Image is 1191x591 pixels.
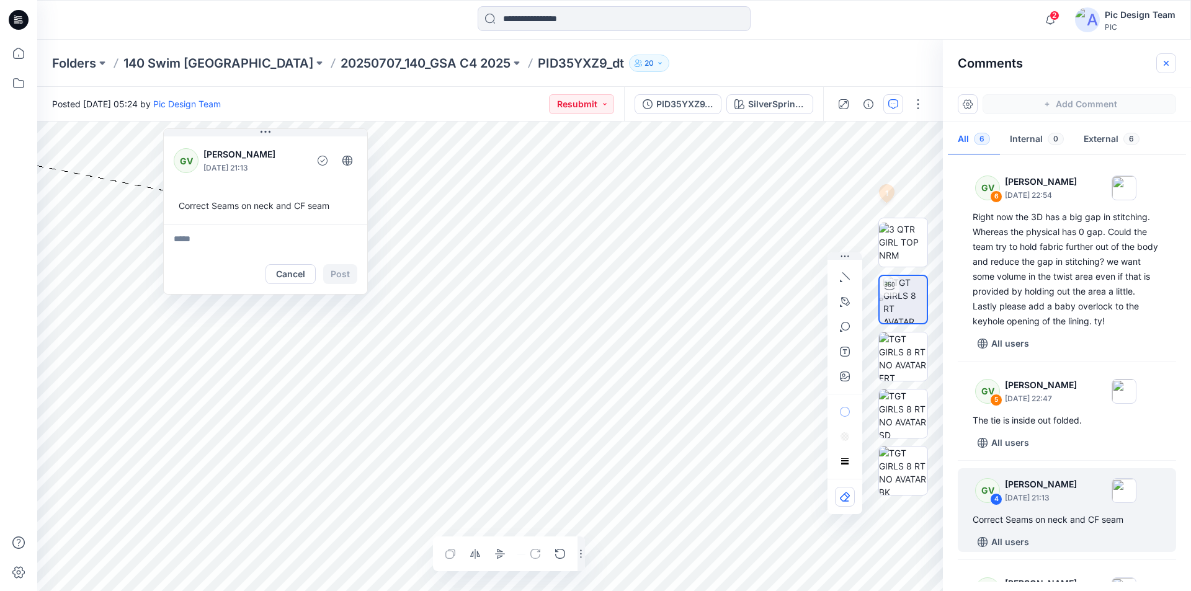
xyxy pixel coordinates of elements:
[991,435,1029,450] p: All users
[153,99,221,109] a: Pic Design Team
[1005,189,1077,202] p: [DATE] 22:54
[958,56,1023,71] h2: Comments
[726,94,813,114] button: SilverSprings
[974,133,990,145] span: 6
[538,55,624,72] p: PID35YXZ9_dt
[983,94,1176,114] button: Add Comment
[635,94,721,114] button: PID35YXZ9_dt_V2
[1048,133,1064,145] span: 0
[1005,492,1077,504] p: [DATE] 21:13
[973,334,1034,353] button: All users
[123,55,313,72] a: 140 Swim [GEOGRAPHIC_DATA]
[883,276,927,323] img: TGT GIRLS 8 RT AVATAR TT
[656,97,713,111] div: PID35YXZ9_dt_V2
[973,512,1161,527] div: Correct Seams on neck and CF seam
[748,97,805,111] div: SilverSprings
[948,124,1000,156] button: All
[203,162,305,174] p: [DATE] 21:13
[859,94,878,114] button: Details
[1005,174,1077,189] p: [PERSON_NAME]
[341,55,511,72] a: 20250707_140_GSA C4 2025
[1074,124,1149,156] button: External
[174,194,357,217] div: Correct Seams on neck and CF seam
[203,147,305,162] p: [PERSON_NAME]
[1005,393,1077,405] p: [DATE] 22:47
[879,223,927,262] img: 3 QTR GIRL TOP NRM
[1105,22,1175,32] div: PIC
[1005,477,1077,492] p: [PERSON_NAME]
[629,55,669,72] button: 20
[973,532,1034,552] button: All users
[1075,7,1100,32] img: avatar
[973,210,1161,329] div: Right now the 3D has a big gap in stitching. Whereas the physical has 0 gap. Could the team try t...
[879,332,927,381] img: TGT GIRLS 8 RT NO AVATAR FRT
[52,55,96,72] a: Folders
[265,264,316,284] button: Cancel
[645,56,654,70] p: 20
[174,148,198,173] div: GV
[991,535,1029,549] p: All users
[1005,576,1077,591] p: [PERSON_NAME]
[990,394,1002,406] div: 5
[1000,124,1074,156] button: Internal
[1123,133,1140,145] span: 6
[990,493,1002,505] div: 4
[973,433,1034,453] button: All users
[52,97,221,110] span: Posted [DATE] 05:24 by
[1050,11,1059,20] span: 2
[975,379,1000,404] div: GV
[1005,378,1077,393] p: [PERSON_NAME]
[1105,7,1175,22] div: Pic Design Team
[879,389,927,438] img: TGT GIRLS 8 RT NO AVATAR SD
[879,447,927,495] img: TGT GIRLS 8 RT NO AVATAR BK
[975,478,1000,503] div: GV
[991,336,1029,351] p: All users
[973,413,1161,428] div: The tie is inside out folded.
[975,176,1000,200] div: GV
[990,190,1002,203] div: 6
